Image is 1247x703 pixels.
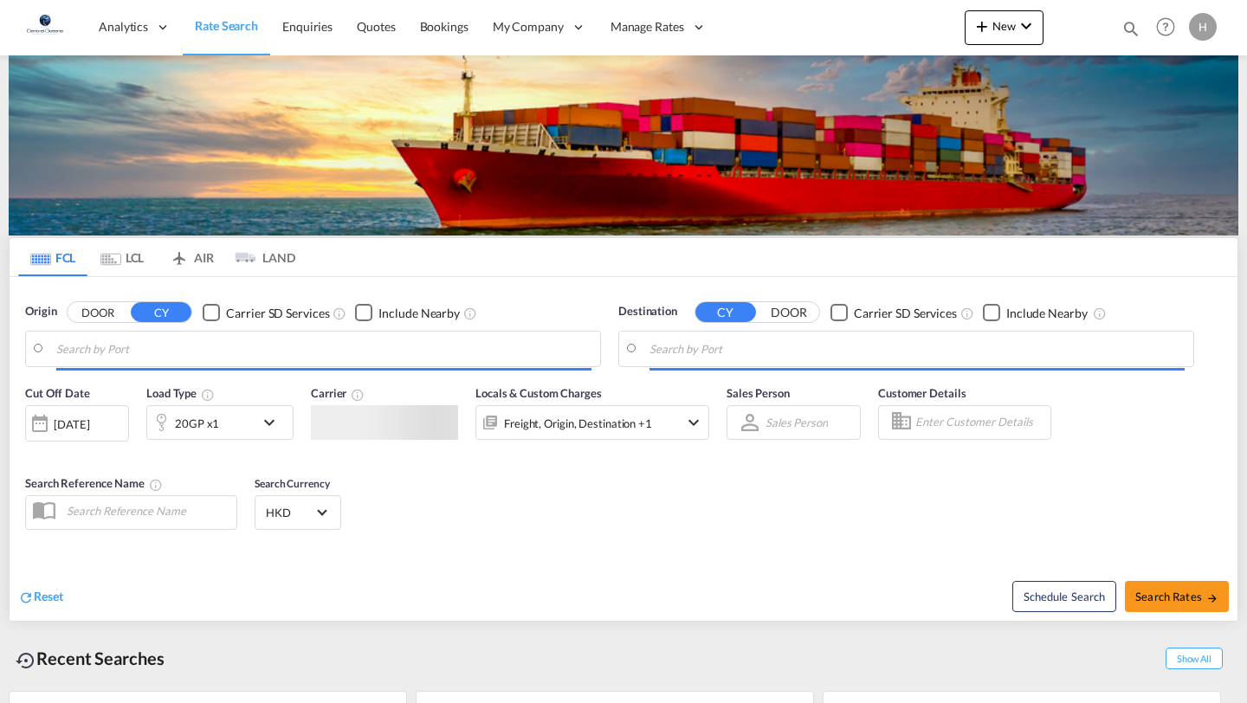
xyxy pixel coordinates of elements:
md-tab-item: LAND [226,238,295,276]
button: CY [695,302,756,322]
div: 20GP x1 [175,411,219,435]
md-icon: Unchecked: Search for CY (Container Yard) services for all selected carriers.Checked : Search for... [333,306,346,320]
md-tab-item: FCL [18,238,87,276]
md-icon: icon-chevron-down [1016,16,1037,36]
div: Freight Origin Destination Factory Stuffing [504,411,652,435]
span: Search Currency [255,477,330,490]
img: e0ef553047e811eebf12a1e04d962a95.jpg [26,8,65,47]
span: Quotes [357,19,395,34]
md-icon: Unchecked: Ignores neighbouring ports when fetching rates.Checked : Includes neighbouring ports w... [463,306,477,320]
span: Analytics [99,18,148,35]
span: Search Rates [1135,590,1218,603]
div: Carrier SD Services [226,305,329,322]
md-icon: icon-chevron-down [259,412,288,433]
div: Recent Searches [9,639,171,678]
span: Manage Rates [611,18,684,35]
button: Note: By default Schedule search will only considerorigin ports, destination ports and cut off da... [1012,581,1116,612]
img: LCL+%26+FCL+BACKGROUND.png [9,55,1238,235]
div: Freight Origin Destination Factory Stuffingicon-chevron-down [475,405,709,440]
span: Bookings [420,19,468,34]
div: [DATE] [25,405,129,442]
md-icon: Unchecked: Ignores neighbouring ports when fetching rates.Checked : Includes neighbouring ports w... [1093,306,1107,320]
span: Enquiries [282,19,333,34]
md-icon: Your search will be saved by the below given name [149,478,163,492]
md-icon: Unchecked: Search for CY (Container Yard) services for all selected carriers.Checked : Search for... [960,306,974,320]
md-tab-item: LCL [87,238,157,276]
input: Search Reference Name [58,498,236,524]
input: Enter Customer Details [915,410,1045,435]
div: Include Nearby [1006,305,1088,322]
md-tab-item: AIR [157,238,226,276]
div: H [1189,13,1217,41]
span: Rate Search [195,18,258,33]
md-icon: The selected Trucker/Carrierwill be displayed in the rate results If the rates are from another f... [351,388,365,402]
span: Carrier [311,386,365,400]
md-icon: icon-plus 400-fg [972,16,992,36]
span: Origin [25,303,56,320]
button: CY [131,302,191,322]
md-icon: icon-arrow-right [1206,592,1218,604]
button: DOOR [759,303,819,323]
span: Locals & Custom Charges [475,386,602,400]
span: HKD [266,505,314,520]
span: Destination [618,303,677,320]
md-icon: icon-chevron-down [683,412,704,433]
md-checkbox: Checkbox No Ink [203,303,329,321]
md-icon: icon-backup-restore [16,650,36,671]
md-datepicker: Select [25,440,38,463]
md-select: Sales Person [764,410,830,435]
div: Carrier SD Services [854,305,957,322]
span: Cut Off Date [25,386,90,400]
span: Load Type [146,386,215,400]
span: Search Reference Name [25,476,163,490]
input: Search by Port [56,336,591,362]
span: New [972,19,1037,33]
span: My Company [493,18,564,35]
button: Search Ratesicon-arrow-right [1125,581,1229,612]
div: icon-refreshReset [18,588,63,607]
md-icon: icon-information-outline [201,388,215,402]
md-checkbox: Checkbox No Ink [830,303,957,321]
div: Help [1151,12,1189,43]
md-pagination-wrapper: Use the left and right arrow keys to navigate between tabs [18,238,295,276]
div: Include Nearby [378,305,460,322]
md-select: Select Currency: $ HKDHong Kong Dollar [264,500,332,525]
div: icon-magnify [1121,19,1140,45]
span: Reset [34,589,63,603]
span: Sales Person [727,386,790,400]
button: DOOR [68,303,128,323]
input: Search by Port [649,336,1185,362]
span: Show All [1166,648,1223,669]
md-icon: icon-refresh [18,590,34,605]
md-icon: icon-magnify [1121,19,1140,38]
md-checkbox: Checkbox No Ink [983,303,1088,321]
md-checkbox: Checkbox No Ink [355,303,460,321]
button: icon-plus 400-fgNewicon-chevron-down [965,10,1043,45]
div: 20GP x1icon-chevron-down [146,405,294,440]
div: Origin DOOR CY Checkbox No InkUnchecked: Search for CY (Container Yard) services for all selected... [10,277,1237,620]
md-icon: icon-airplane [169,248,190,261]
span: Customer Details [878,386,966,400]
div: [DATE] [54,416,89,432]
span: Help [1151,12,1180,42]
